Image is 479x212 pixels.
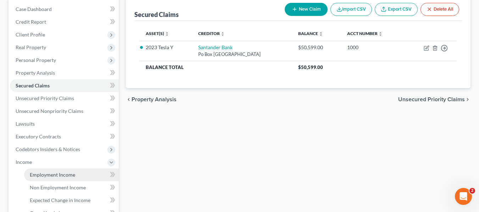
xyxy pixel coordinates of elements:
[16,121,35,127] span: Lawsuits
[455,188,472,205] iframe: Intercom live chat
[24,181,119,194] a: Non Employment Income
[378,32,383,36] i: unfold_more
[420,3,459,16] button: Delete All
[10,92,119,105] a: Unsecured Priority Claims
[16,133,61,139] span: Executory Contracts
[146,44,187,51] li: 2023 Tesla Y
[126,97,177,102] button: chevron_left Property Analysis
[465,97,470,102] i: chevron_right
[16,95,74,101] span: Unsecured Priority Claims
[10,3,119,16] a: Case Dashboard
[298,31,323,36] a: Balance unfold_more
[375,3,418,16] a: Export CSV
[398,97,470,102] button: Unsecured Priority Claims chevron_right
[347,31,383,36] a: Acct Number unfold_more
[285,3,328,16] button: New Claim
[24,168,119,181] a: Employment Income
[16,146,80,152] span: Codebtors Insiders & Notices
[198,44,233,50] a: Santander Bank
[298,44,336,51] div: $50,599.00
[10,67,119,79] a: Property Analysis
[16,82,50,88] span: Secured Claims
[24,194,119,207] a: Expected Change in Income
[134,10,179,19] div: Secured Claims
[16,57,56,63] span: Personal Property
[16,159,32,165] span: Income
[30,197,90,203] span: Expected Change in Income
[30,172,75,178] span: Employment Income
[146,31,169,36] a: Asset(s) unfold_more
[16,6,52,12] span: Case Dashboard
[16,70,55,76] span: Property Analysis
[10,130,119,143] a: Executory Contracts
[132,97,177,102] span: Property Analysis
[198,31,225,36] a: Creditor unfold_more
[10,16,119,28] a: Credit Report
[140,61,293,74] th: Balance Total
[16,44,46,50] span: Real Property
[16,108,83,114] span: Unsecured Nonpriority Claims
[198,51,286,58] div: Po Box [GEOGRAPHIC_DATA]
[330,3,372,16] button: Import CSV
[10,105,119,118] a: Unsecured Nonpriority Claims
[165,32,169,36] i: unfold_more
[319,32,323,36] i: unfold_more
[16,31,45,38] span: Client Profile
[10,118,119,130] a: Lawsuits
[126,97,132,102] i: chevron_left
[10,79,119,92] a: Secured Claims
[398,97,465,102] span: Unsecured Priority Claims
[469,188,475,194] span: 2
[298,64,323,70] span: $50,599.00
[221,32,225,36] i: unfold_more
[16,19,46,25] span: Credit Report
[347,44,399,51] div: 1000
[30,184,86,190] span: Non Employment Income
